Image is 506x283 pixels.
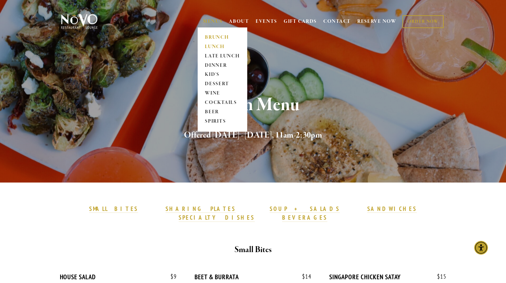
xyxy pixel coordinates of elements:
strong: SPECIALTY DISHES [179,214,255,221]
div: Accessibility Menu [474,241,488,255]
span: 14 [296,273,311,280]
span: 15 [431,273,446,280]
a: BRUNCH [203,33,242,42]
a: RESERVE NOW [357,16,397,27]
a: SANDWICHES [367,205,417,213]
span: 9 [164,273,177,280]
a: BEVERAGES [282,214,328,222]
a: DINNER [203,61,242,70]
a: WINE [203,89,242,98]
a: ABOUT [229,18,249,25]
a: EVENTS [256,18,277,25]
span: $ [171,273,174,280]
a: BEER [203,108,242,117]
strong: SOUP + SALADS [270,205,340,212]
a: LATE LUNCH [203,51,242,61]
a: KID'S [203,70,242,80]
a: COCKTAILS [203,98,242,108]
a: MENUS [203,18,223,25]
a: SMALL BITES [89,205,138,213]
strong: BEVERAGES [282,214,328,221]
a: SPECIALTY DISHES [179,214,255,222]
span: $ [437,273,440,280]
a: ORDER NOW [402,15,443,28]
strong: SHARING PLATES [166,205,235,212]
a: DESSERT [203,80,242,89]
div: BEET & BURRATA [195,273,311,281]
strong: SMALL BITES [89,205,138,212]
div: SINGAPORE CHICKEN SATAY [329,273,446,281]
strong: SANDWICHES [367,205,417,212]
a: CONTACT [323,16,351,27]
a: SHARING PLATES [166,205,235,213]
strong: Small Bites [234,244,272,255]
span: $ [302,273,305,280]
a: LUNCH [203,42,242,51]
img: Novo Restaurant &amp; Lounge [60,14,99,29]
div: HOUSE SALAD [60,273,177,281]
h1: Lunch Menu [71,95,435,115]
a: SPIRITS [203,117,242,126]
a: SOUP + SALADS [270,205,340,213]
h2: Offered [DATE] - [DATE], 11am-2:30pm [71,129,435,142]
a: GIFT CARDS [284,16,317,27]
